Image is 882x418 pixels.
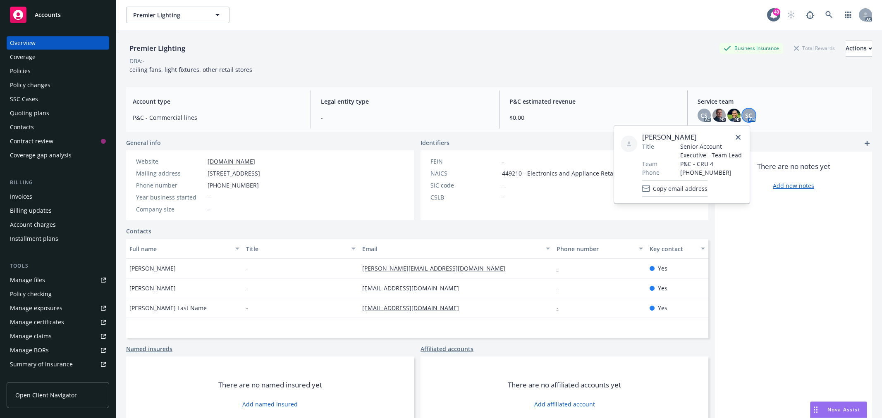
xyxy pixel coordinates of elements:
span: Senior Account Executive - Team Lead [680,142,743,159]
a: [EMAIL_ADDRESS][DOMAIN_NAME] [362,284,466,292]
div: Manage files [10,273,45,287]
span: Accounts [35,12,61,18]
div: Total Rewards [790,43,839,53]
div: Manage claims [10,330,52,343]
a: Contacts [7,121,109,134]
button: Key contact [646,239,708,259]
a: Quoting plans [7,107,109,120]
a: [DOMAIN_NAME] [208,157,255,165]
a: Policy checking [7,287,109,301]
a: [PERSON_NAME][EMAIL_ADDRESS][DOMAIN_NAME] [362,264,512,272]
div: Contacts [10,121,34,134]
div: Premier Lighting [126,43,189,54]
a: Account charges [7,218,109,231]
span: General info [126,138,161,147]
a: Invoices [7,190,109,203]
span: There are no named insured yet [218,380,322,390]
span: Copy email address [653,184,708,193]
img: photo [712,109,726,122]
span: Account type [133,97,301,106]
span: Phone [642,168,660,177]
div: DBA: - [129,57,145,65]
a: close [733,132,743,142]
button: Title [243,239,359,259]
button: Copy email address [642,180,708,197]
span: CS [700,111,708,120]
span: SC [745,111,752,120]
span: Identifiers [421,138,449,147]
button: Premier Lighting [126,7,229,23]
span: Team [642,159,657,168]
span: Yes [658,284,667,292]
div: Full name [129,245,230,253]
div: SIC code [430,181,499,190]
span: Yes [658,264,667,273]
a: Add new notes [773,181,814,190]
span: Nova Assist [827,406,860,413]
a: Contract review [7,135,109,148]
span: [PHONE_NUMBER] [680,168,743,177]
a: Policies [7,64,109,78]
span: Manage exposures [7,302,109,315]
div: Overview [10,36,36,50]
a: Add named insured [242,400,298,408]
div: Email [362,245,540,253]
div: Title [246,245,347,253]
span: P&C - CRU 4 [680,159,743,168]
div: Summary of insurance [10,358,73,371]
a: Named insureds [126,344,172,353]
span: - [208,193,210,202]
span: Open Client Navigator [15,391,77,399]
a: Add affiliated account [534,400,595,408]
span: Yes [658,304,667,312]
div: FEIN [430,157,499,166]
a: Report a Bug [802,7,818,23]
div: Policy checking [10,287,52,301]
span: - [502,181,504,190]
div: Installment plans [10,232,58,245]
a: Contacts [126,227,151,235]
div: Business Insurance [719,43,783,53]
div: Tools [7,262,109,270]
span: There are no affiliated accounts yet [508,380,621,390]
span: [PERSON_NAME] [129,284,176,292]
a: Manage BORs [7,344,109,357]
span: Legal entity type [321,97,489,106]
a: Search [821,7,837,23]
span: [PERSON_NAME] Last Name [129,304,207,312]
a: Coverage gap analysis [7,149,109,162]
div: Coverage [10,50,36,64]
div: Manage BORs [10,344,49,357]
button: Full name [126,239,243,259]
a: - [557,264,565,272]
div: Manage certificates [10,316,64,329]
span: P&C estimated revenue [509,97,677,106]
div: Key contact [650,245,696,253]
div: Phone number [557,245,634,253]
span: Premier Lighting [133,11,205,19]
a: Switch app [840,7,856,23]
button: Actions [846,40,872,57]
span: - [246,284,248,292]
span: - [246,304,248,312]
div: Contract review [10,135,53,148]
a: Start snowing [783,7,799,23]
div: Billing [7,178,109,187]
div: Drag to move [810,402,821,418]
div: NAICS [430,169,499,178]
button: Email [359,239,553,259]
span: ceiling fans, light fixtures, other retail stores [129,66,252,74]
a: Policy changes [7,78,109,92]
span: [PHONE_NUMBER] [208,181,259,190]
span: There are no notes yet [757,161,830,171]
div: Phone number [136,181,204,190]
img: photo [727,109,741,122]
a: Accounts [7,3,109,26]
a: Manage certificates [7,316,109,329]
div: Coverage gap analysis [10,149,72,162]
span: Service team [698,97,865,106]
a: Affiliated accounts [421,344,473,353]
a: add [862,138,872,148]
div: Quoting plans [10,107,49,120]
span: - [502,193,504,202]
